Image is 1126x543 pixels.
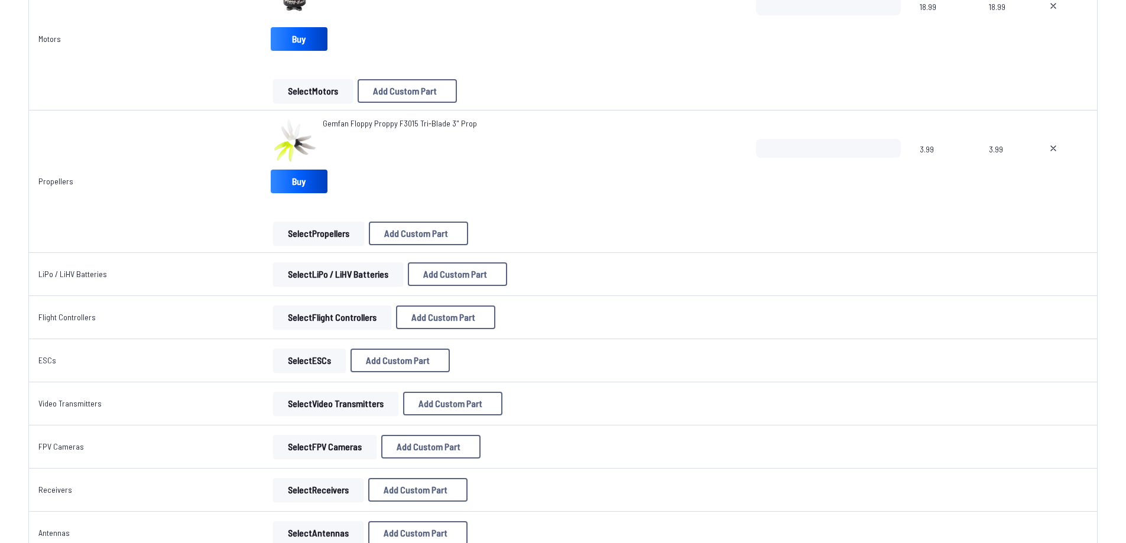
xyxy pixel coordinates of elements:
[273,262,403,286] button: SelectLiPo / LiHV Batteries
[38,485,72,495] a: Receivers
[38,398,102,408] a: Video Transmitters
[381,435,481,459] button: Add Custom Part
[273,305,391,329] button: SelectFlight Controllers
[273,435,377,459] button: SelectFPV Cameras
[271,349,348,372] a: SelectESCs
[351,349,450,372] button: Add Custom Part
[271,305,394,329] a: SelectFlight Controllers
[271,392,401,415] a: SelectVideo Transmitters
[366,356,430,365] span: Add Custom Part
[384,528,447,538] span: Add Custom Part
[384,485,447,495] span: Add Custom Part
[271,435,379,459] a: SelectFPV Cameras
[397,442,460,451] span: Add Custom Part
[271,170,327,193] a: Buy
[38,269,107,279] a: LiPo / LiHV Batteries
[273,349,346,372] button: SelectESCs
[271,222,366,245] a: SelectPropellers
[989,139,1020,196] span: 3.99
[273,222,364,245] button: SelectPropellers
[38,441,84,451] a: FPV Cameras
[368,478,468,502] button: Add Custom Part
[323,118,477,129] a: Gemfan Floppy Proppy F3015 Tri-Blade 3" Prop
[271,79,355,103] a: SelectMotors
[38,176,73,186] a: Propellers
[411,313,475,322] span: Add Custom Part
[396,305,495,329] button: Add Custom Part
[38,34,61,44] a: Motors
[920,139,970,196] span: 3.99
[408,262,507,286] button: Add Custom Part
[418,399,482,408] span: Add Custom Part
[273,392,398,415] button: SelectVideo Transmitters
[358,79,457,103] button: Add Custom Part
[273,79,353,103] button: SelectMotors
[271,262,405,286] a: SelectLiPo / LiHV Batteries
[423,269,487,279] span: Add Custom Part
[369,222,468,245] button: Add Custom Part
[271,478,366,502] a: SelectReceivers
[373,86,437,96] span: Add Custom Part
[38,528,70,538] a: Antennas
[38,355,56,365] a: ESCs
[403,392,502,415] button: Add Custom Part
[273,478,364,502] button: SelectReceivers
[271,27,327,51] a: Buy
[38,312,96,322] a: Flight Controllers
[271,118,318,165] img: image
[323,118,477,128] span: Gemfan Floppy Proppy F3015 Tri-Blade 3" Prop
[384,229,448,238] span: Add Custom Part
